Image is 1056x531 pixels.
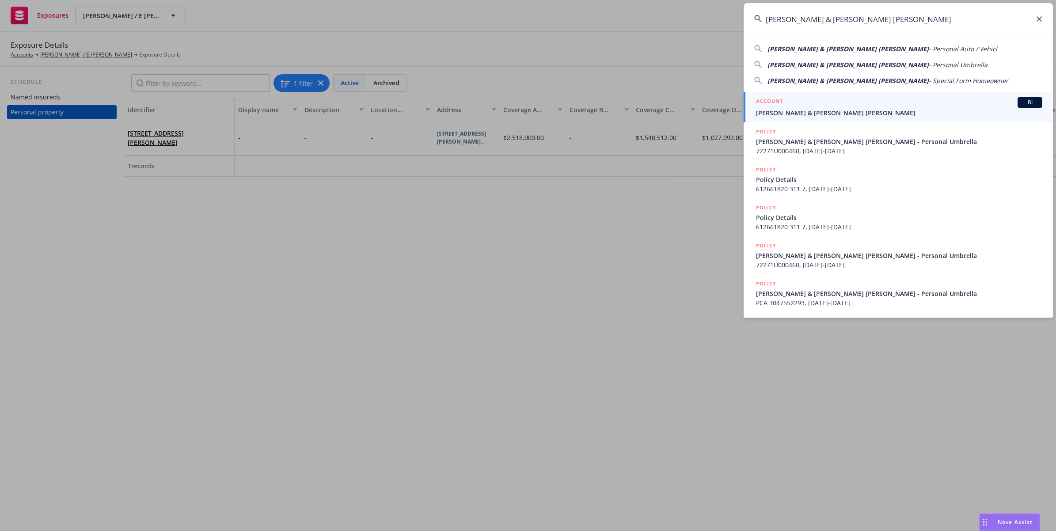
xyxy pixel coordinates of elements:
[929,61,988,69] span: - Personal Umbrella
[980,514,991,531] div: Drag to move
[979,513,1040,531] button: Nova Assist
[756,108,1042,118] span: [PERSON_NAME] & [PERSON_NAME] [PERSON_NAME]
[744,92,1053,122] a: ACCOUNTBI[PERSON_NAME] & [PERSON_NAME] [PERSON_NAME]
[756,127,776,136] h5: POLICY
[756,289,1042,298] span: [PERSON_NAME] & [PERSON_NAME] [PERSON_NAME] - Personal Umbrella
[929,76,1008,85] span: - Special Form Homeowner
[1021,99,1039,106] span: BI
[767,61,929,69] span: [PERSON_NAME] & [PERSON_NAME] [PERSON_NAME]
[744,160,1053,198] a: POLICYPolicy Details612661820 311 7, [DATE]-[DATE]
[756,165,776,174] h5: POLICY
[756,251,1042,260] span: [PERSON_NAME] & [PERSON_NAME] [PERSON_NAME] - Personal Umbrella
[756,241,776,250] h5: POLICY
[756,184,1042,193] span: 612661820 311 7, [DATE]-[DATE]
[756,97,783,107] h5: ACCOUNT
[744,3,1053,35] input: Search...
[929,45,997,53] span: - Personal Auto / Vehicl
[756,137,1042,146] span: [PERSON_NAME] & [PERSON_NAME] [PERSON_NAME] - Personal Umbrella
[756,260,1042,269] span: 72271U000460, [DATE]-[DATE]
[767,76,929,85] span: [PERSON_NAME] & [PERSON_NAME] [PERSON_NAME]
[744,236,1053,274] a: POLICY[PERSON_NAME] & [PERSON_NAME] [PERSON_NAME] - Personal Umbrella72271U000460, [DATE]-[DATE]
[767,45,929,53] span: [PERSON_NAME] & [PERSON_NAME] [PERSON_NAME]
[756,298,1042,307] span: PCA 3047552293, [DATE]-[DATE]
[998,518,1033,526] span: Nova Assist
[756,213,1042,222] span: Policy Details
[756,175,1042,184] span: Policy Details
[756,146,1042,156] span: 72271U000460, [DATE]-[DATE]
[756,222,1042,231] span: 612661820 311 7, [DATE]-[DATE]
[756,279,776,288] h5: POLICY
[756,203,776,212] h5: POLICY
[744,274,1053,312] a: POLICY[PERSON_NAME] & [PERSON_NAME] [PERSON_NAME] - Personal UmbrellaPCA 3047552293, [DATE]-[DATE]
[744,198,1053,236] a: POLICYPolicy Details612661820 311 7, [DATE]-[DATE]
[744,122,1053,160] a: POLICY[PERSON_NAME] & [PERSON_NAME] [PERSON_NAME] - Personal Umbrella72271U000460, [DATE]-[DATE]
